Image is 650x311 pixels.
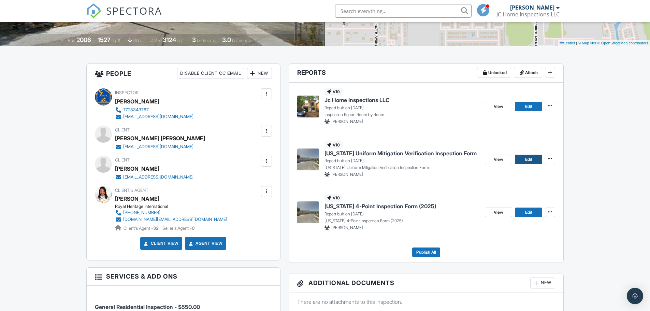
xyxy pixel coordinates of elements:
div: New [247,68,272,79]
div: Disable Client CC Email [177,68,244,79]
span: sq. ft. [112,38,121,43]
a: SPECTORA [86,9,162,24]
span: Client's Agent - [124,226,160,231]
span: General Residential Inspection - $550.00 [95,303,200,310]
div: [PERSON_NAME] [PERSON_NAME] [115,133,205,143]
a: Agent View [187,240,222,247]
div: [PERSON_NAME] [510,4,554,11]
div: [PERSON_NAME] [115,96,159,107]
div: 3.0 [222,36,231,43]
div: 2006 [76,36,91,43]
span: Client [115,157,130,162]
a: 7728343767 [115,107,193,113]
span: Client's Agent [115,188,148,193]
a: © OpenStreetMap contributors [597,41,648,45]
span: Built [68,38,75,43]
p: There are no attachments to this inspection. [297,298,555,306]
div: Open Intercom Messenger [627,288,643,304]
a: [DOMAIN_NAME][EMAIL_ADDRESS][DOMAIN_NAME] [115,216,227,223]
span: Inspector [115,90,139,95]
a: [EMAIL_ADDRESS][DOMAIN_NAME] [115,143,200,150]
a: © MapTiler [578,41,596,45]
strong: 0 [192,226,194,231]
div: JC Home Inspections LLC [496,11,560,18]
span: bedrooms [197,38,216,43]
span: Client [115,127,130,132]
img: The Best Home Inspection Software - Spectora [86,3,101,18]
span: sq.ft. [177,38,186,43]
div: [EMAIL_ADDRESS][DOMAIN_NAME] [123,174,193,180]
div: [EMAIL_ADDRESS][DOMAIN_NAME] [123,114,193,119]
a: [PERSON_NAME] [115,194,159,204]
h3: Additional Documents [289,273,564,293]
input: Search everything... [335,4,472,18]
span: | [576,41,577,45]
a: [EMAIL_ADDRESS][DOMAIN_NAME] [115,174,193,181]
div: 1527 [98,36,111,43]
span: Seller's Agent - [162,226,194,231]
h3: People [87,64,280,83]
h3: Services & Add ons [87,268,280,285]
a: Client View [143,240,179,247]
div: 7728343767 [123,107,149,113]
div: [PERSON_NAME] [115,164,159,174]
a: Leaflet [560,41,575,45]
a: [EMAIL_ADDRESS][DOMAIN_NAME] [115,113,193,120]
div: [PHONE_NUMBER] [123,210,160,215]
span: Lot Size [147,38,162,43]
div: Royal Heritage International [115,204,233,209]
div: New [530,278,555,288]
div: [DOMAIN_NAME][EMAIL_ADDRESS][DOMAIN_NAME] [123,217,227,222]
span: bathrooms [232,38,251,43]
div: 3124 [163,36,176,43]
strong: 32 [153,226,159,231]
div: 3 [192,36,196,43]
div: [EMAIL_ADDRESS][DOMAIN_NAME] [123,144,193,150]
span: SPECTORA [106,3,162,18]
span: slab [133,38,141,43]
a: [PHONE_NUMBER] [115,209,227,216]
